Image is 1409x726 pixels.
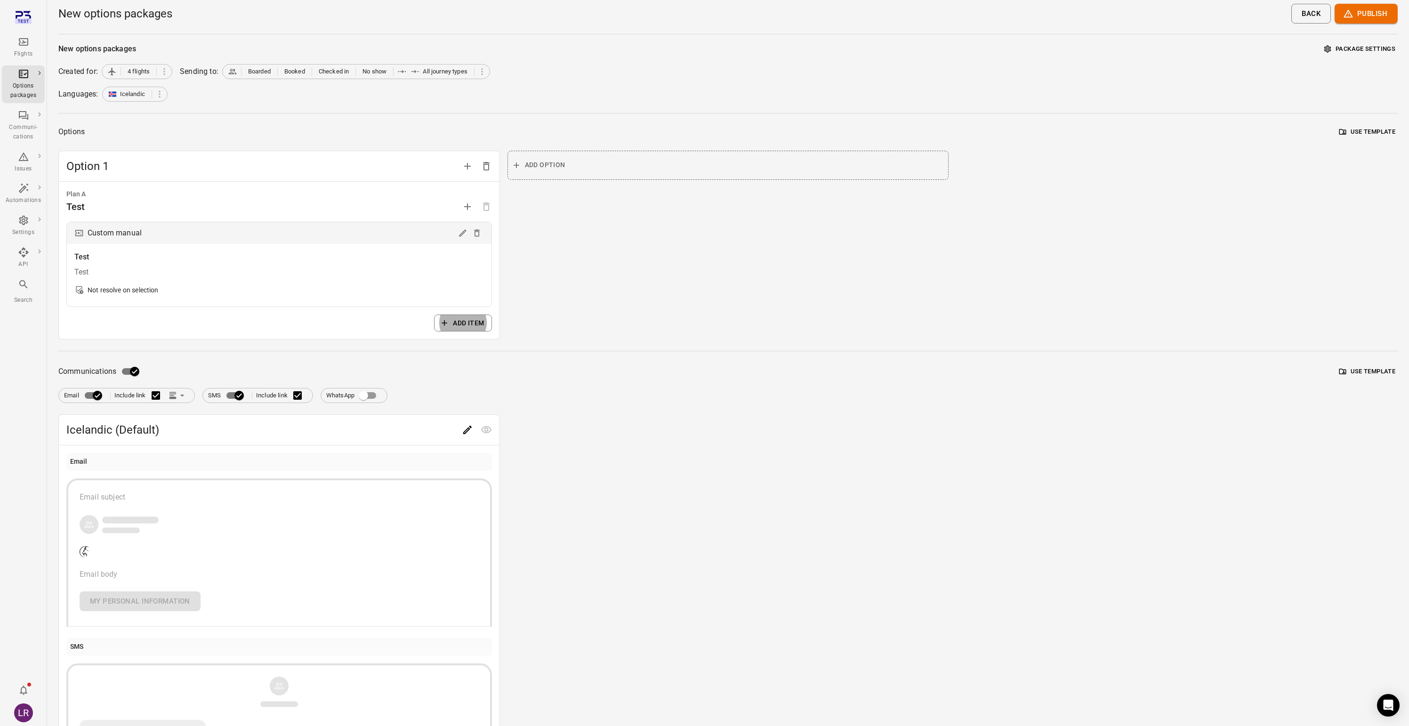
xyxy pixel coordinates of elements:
[2,276,45,307] button: Search
[458,161,477,170] span: Add option
[525,159,565,171] span: Add option
[88,226,142,240] div: Custom manual
[66,159,458,174] span: Option 1
[128,67,150,76] span: 4 flights
[477,425,496,434] span: Preview
[458,197,477,216] button: Add plan
[434,315,491,332] button: Add item
[1337,364,1398,379] button: Use template
[58,6,172,21] h1: New options packages
[208,387,248,404] label: SMS
[458,425,477,434] span: Edit
[102,87,168,102] div: Icelandic
[6,260,41,269] div: API
[477,202,496,211] span: Options need to have at least one plan
[507,151,949,180] button: Add option
[248,67,271,76] span: Boarded
[2,148,45,177] a: Issues
[6,296,41,305] div: Search
[6,123,41,142] div: Communi-cations
[470,226,484,240] button: Delete
[14,703,33,722] div: LR
[180,66,218,77] div: Sending to:
[64,387,106,404] label: Email
[319,67,349,76] span: Checked in
[456,226,470,240] button: Edit
[66,478,492,627] button: Email subjectCompany logoEmail bodyMy personal information
[10,700,37,726] button: Laufey Rut
[362,67,386,76] span: No show
[166,388,189,403] button: Link position in email
[58,89,98,100] div: Languages:
[58,125,85,138] div: Options
[326,387,382,404] label: WhatsApp
[2,33,45,62] a: Flights
[423,67,467,76] span: All journey types
[88,285,159,295] div: Not resolve on selection
[222,64,490,79] div: BoardedBookedChecked inNo showAll journey types
[120,89,145,99] span: Icelandic
[102,64,172,79] div: 4 flights
[477,161,496,170] span: Delete option
[2,180,45,208] a: Automations
[74,266,484,278] div: Test
[14,681,33,700] button: Notifications
[114,386,166,405] label: Include link
[6,228,41,237] div: Settings
[2,65,45,103] a: Options packages
[2,244,45,272] a: API
[458,157,477,176] button: Add option
[1322,42,1398,56] button: Package settings
[2,212,45,240] a: Settings
[1377,694,1400,717] div: Open Intercom Messenger
[256,386,307,405] label: Include link
[80,546,90,557] img: Company logo
[1291,4,1331,24] button: Back
[6,164,41,174] div: Issues
[70,642,83,652] div: SMS
[284,67,305,76] span: Booked
[1337,125,1398,139] button: Use template
[80,492,479,503] div: Email subject
[6,196,41,205] div: Automations
[58,43,136,55] div: New options packages
[66,189,492,200] div: Plan A
[1335,4,1398,24] button: Publish
[458,202,477,211] span: Add plan
[6,49,41,59] div: Flights
[58,365,116,378] span: Communications
[58,66,98,77] div: Created for:
[458,420,477,439] button: Edit
[477,157,496,176] button: Delete option
[6,81,41,100] div: Options packages
[80,569,479,580] div: Email body
[2,107,45,145] a: Communi-cations
[66,199,85,214] div: Test
[66,422,458,437] span: Icelandic (Default)
[70,457,88,467] div: Email
[74,251,484,263] div: Test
